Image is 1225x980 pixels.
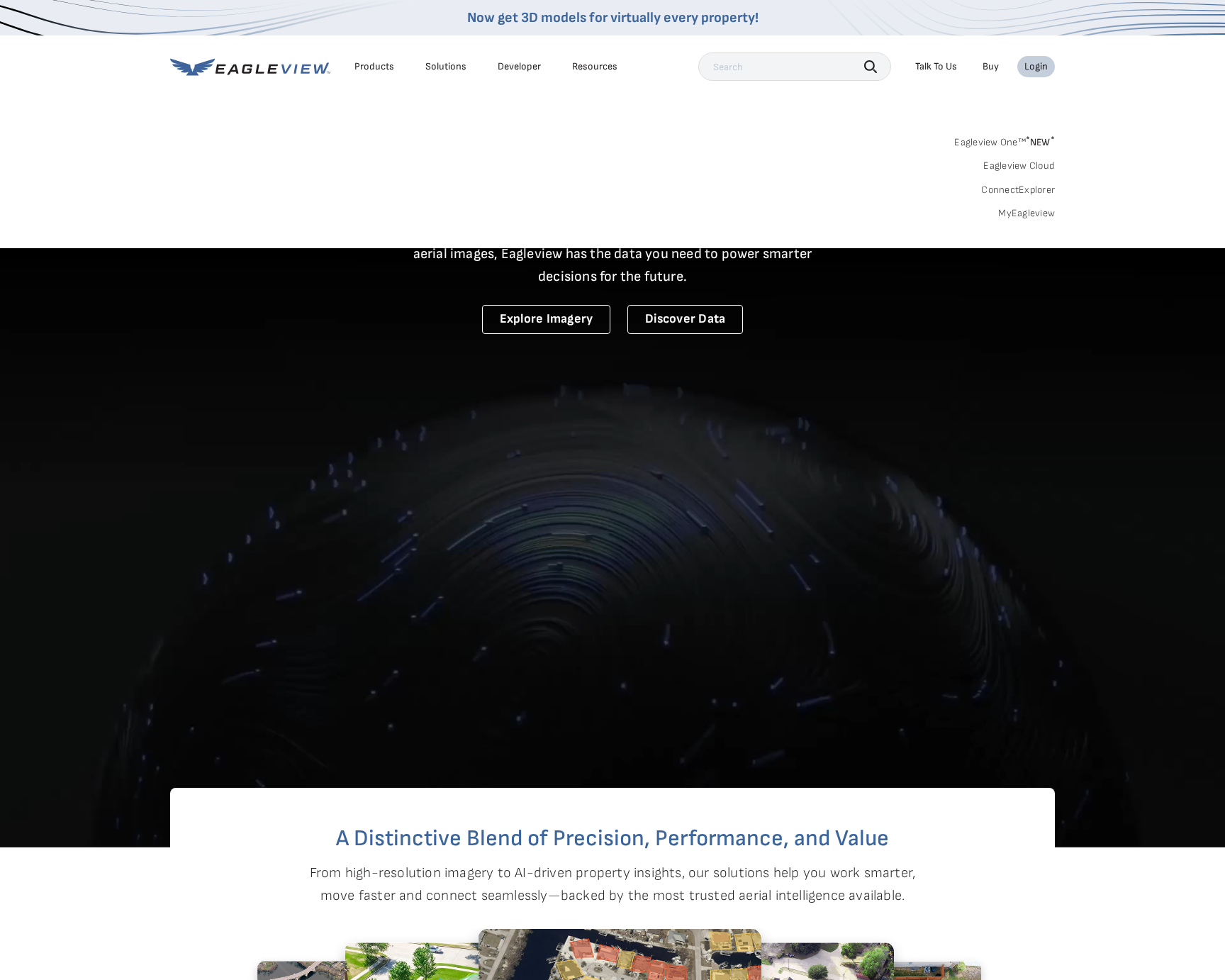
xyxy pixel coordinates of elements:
a: Buy [983,60,999,73]
h2: A Distinctive Blend of Precision, Performance, and Value [227,828,998,850]
a: Now get 3D models for virtually every property! [467,9,759,26]
div: Solutions [425,60,466,73]
p: A new era starts here. Built on more than 3.5 billion high-resolution aerial images, Eagleview ha... [396,220,829,288]
div: Login [1024,60,1048,73]
div: Products [354,60,394,73]
input: Search [698,52,891,81]
a: Discover Data [627,305,743,334]
a: Eagleview One™*NEW* [954,132,1055,148]
div: Resources [572,60,617,73]
div: Talk To Us [915,60,957,73]
a: Eagleview Cloud [983,160,1055,172]
p: From high-resolution imagery to AI-driven property insights, our solutions help you work smarter,... [309,862,916,907]
a: ConnectExplorer [981,184,1055,196]
a: MyEagleview [998,207,1055,220]
a: Explore Imagery [482,305,611,334]
span: NEW [1026,136,1055,148]
a: Developer [498,60,541,73]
